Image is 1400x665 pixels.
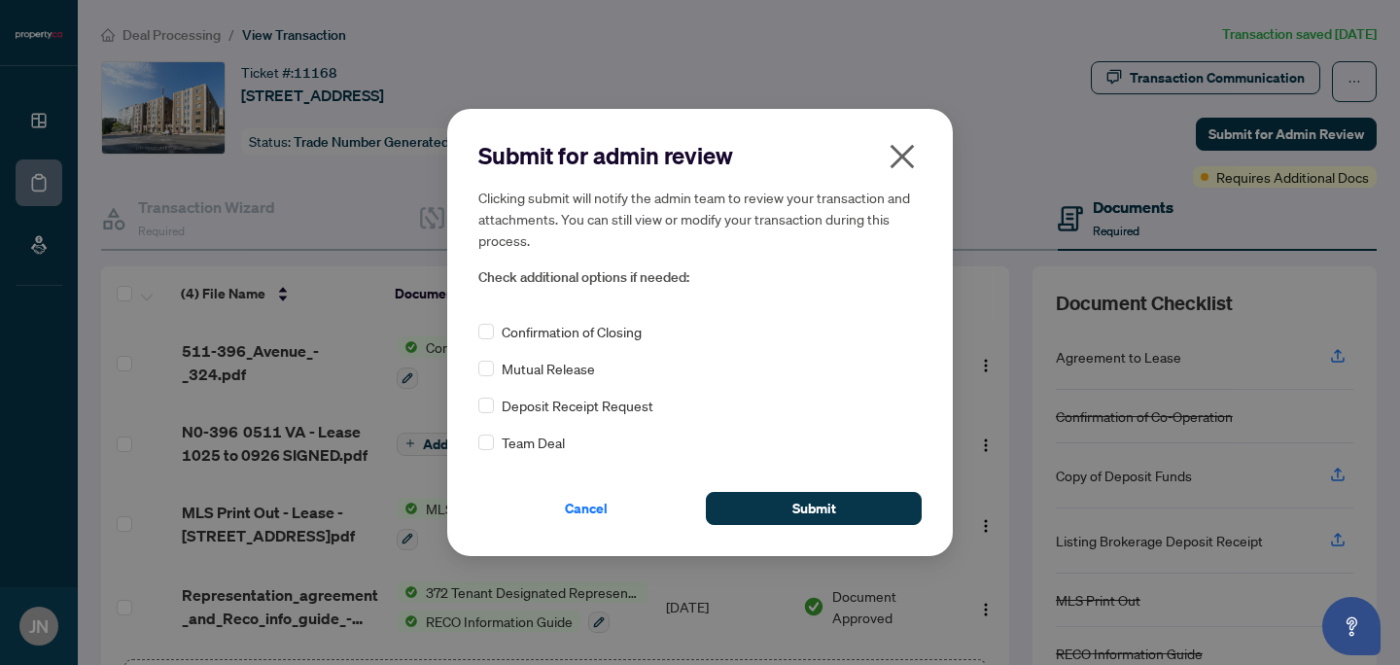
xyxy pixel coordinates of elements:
button: Open asap [1322,597,1381,655]
button: Cancel [478,492,694,525]
h2: Submit for admin review [478,140,922,171]
span: Submit [792,493,836,524]
span: close [887,141,918,172]
button: Submit [706,492,922,525]
span: Deposit Receipt Request [502,395,653,416]
span: Cancel [565,493,608,524]
span: Mutual Release [502,358,595,379]
span: Team Deal [502,432,565,453]
h5: Clicking submit will notify the admin team to review your transaction and attachments. You can st... [478,187,922,251]
span: Confirmation of Closing [502,321,642,342]
span: Check additional options if needed: [478,266,922,289]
